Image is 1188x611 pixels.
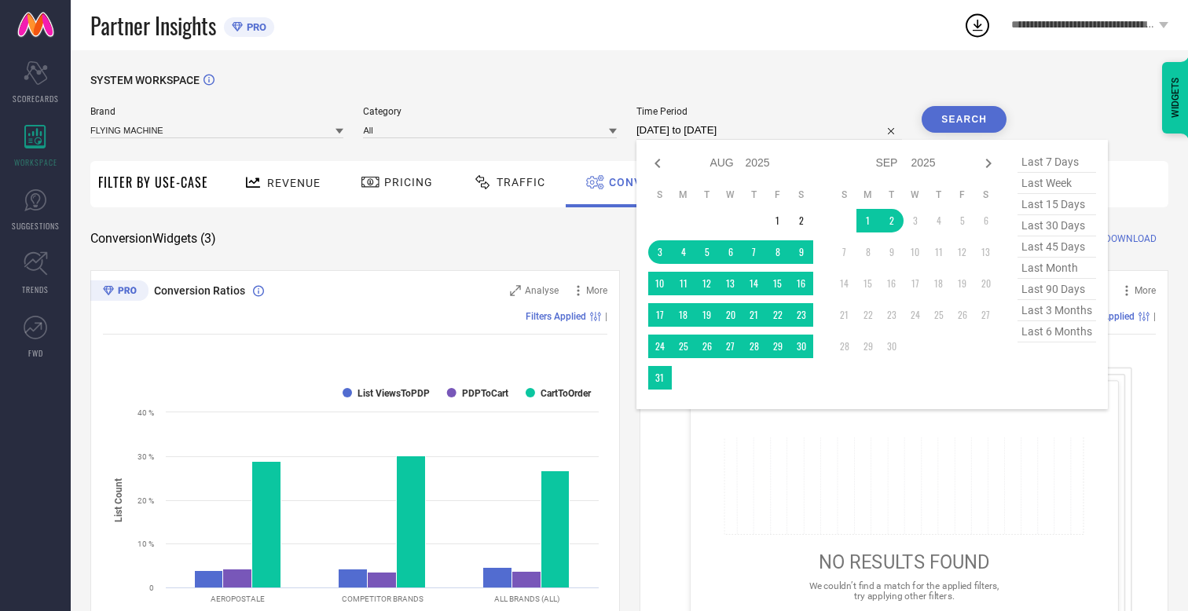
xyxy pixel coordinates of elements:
[833,188,856,201] th: Sunday
[154,284,245,297] span: Conversion Ratios
[927,240,951,264] td: Thu Sep 11 2025
[90,231,216,247] span: Conversion Widgets ( 3 )
[90,9,216,42] span: Partner Insights
[856,303,880,327] td: Mon Sep 22 2025
[636,121,902,140] input: Select time period
[880,240,904,264] td: Tue Sep 09 2025
[833,335,856,358] td: Sun Sep 28 2025
[586,285,607,296] span: More
[766,188,790,201] th: Friday
[974,272,998,295] td: Sat Sep 20 2025
[648,272,672,295] td: Sun Aug 10 2025
[856,240,880,264] td: Mon Sep 08 2025
[719,272,742,295] td: Wed Aug 13 2025
[833,303,856,327] td: Sun Sep 21 2025
[1017,258,1096,279] span: last month
[904,303,927,327] td: Wed Sep 24 2025
[137,496,154,505] text: 20 %
[790,188,813,201] th: Saturday
[951,272,974,295] td: Fri Sep 19 2025
[719,335,742,358] td: Wed Aug 27 2025
[880,335,904,358] td: Tue Sep 30 2025
[880,272,904,295] td: Tue Sep 16 2025
[648,188,672,201] th: Sunday
[672,335,695,358] td: Mon Aug 25 2025
[526,311,586,322] span: Filters Applied
[766,209,790,232] td: Fri Aug 01 2025
[497,176,545,188] span: Traffic
[719,188,742,201] th: Wednesday
[951,209,974,232] td: Fri Sep 05 2025
[904,188,927,201] th: Wednesday
[672,303,695,327] td: Mon Aug 18 2025
[856,188,880,201] th: Monday
[742,240,766,264] td: Thu Aug 07 2025
[742,303,766,327] td: Thu Aug 21 2025
[363,106,616,117] span: Category
[494,595,559,603] text: ALL BRANDS (ALL)
[974,240,998,264] td: Sat Sep 13 2025
[963,11,992,39] div: Open download list
[695,188,719,201] th: Tuesday
[1017,300,1096,321] span: last 3 months
[1017,173,1096,194] span: last week
[462,388,508,399] text: PDPToCart
[695,303,719,327] td: Tue Aug 19 2025
[13,93,59,104] span: SCORECARDS
[927,188,951,201] th: Thursday
[790,209,813,232] td: Sat Aug 02 2025
[808,580,999,602] span: We couldn’t find a match for the applied filters, try applying other filters.
[342,595,423,603] text: COMPETITOR BRANDS
[790,240,813,264] td: Sat Aug 09 2025
[695,240,719,264] td: Tue Aug 05 2025
[90,280,148,304] div: Premium
[149,584,154,592] text: 0
[1105,231,1157,247] span: DOWNLOAD
[719,303,742,327] td: Wed Aug 20 2025
[648,240,672,264] td: Sun Aug 03 2025
[1017,321,1096,342] span: last 6 months
[267,177,321,189] span: Revenue
[856,272,880,295] td: Mon Sep 15 2025
[742,335,766,358] td: Thu Aug 28 2025
[719,240,742,264] td: Wed Aug 06 2025
[766,240,790,264] td: Fri Aug 08 2025
[880,303,904,327] td: Tue Sep 23 2025
[856,335,880,358] td: Mon Sep 29 2025
[974,209,998,232] td: Sat Sep 06 2025
[951,303,974,327] td: Fri Sep 26 2025
[766,272,790,295] td: Fri Aug 15 2025
[927,303,951,327] td: Thu Sep 25 2025
[1017,194,1096,215] span: last 15 days
[648,335,672,358] td: Sun Aug 24 2025
[766,303,790,327] td: Fri Aug 22 2025
[922,106,1006,133] button: Search
[880,188,904,201] th: Tuesday
[979,154,998,173] div: Next month
[510,285,521,296] svg: Zoom
[357,388,430,399] text: List ViewsToPDP
[927,272,951,295] td: Thu Sep 18 2025
[90,106,343,117] span: Brand
[12,220,60,232] span: SUGGESTIONS
[880,209,904,232] td: Tue Sep 02 2025
[28,347,43,359] span: FWD
[818,551,989,573] span: NO RESULTS FOUND
[384,176,433,188] span: Pricing
[137,452,154,461] text: 30 %
[790,335,813,358] td: Sat Aug 30 2025
[648,154,667,173] div: Previous month
[22,284,49,295] span: TRENDS
[833,240,856,264] td: Sun Sep 07 2025
[742,272,766,295] td: Thu Aug 14 2025
[790,303,813,327] td: Sat Aug 23 2025
[904,240,927,264] td: Wed Sep 10 2025
[856,209,880,232] td: Mon Sep 01 2025
[904,272,927,295] td: Wed Sep 17 2025
[1153,311,1156,322] span: |
[672,240,695,264] td: Mon Aug 04 2025
[695,272,719,295] td: Tue Aug 12 2025
[98,173,208,192] span: Filter By Use-Case
[1017,279,1096,300] span: last 90 days
[14,156,57,168] span: WORKSPACE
